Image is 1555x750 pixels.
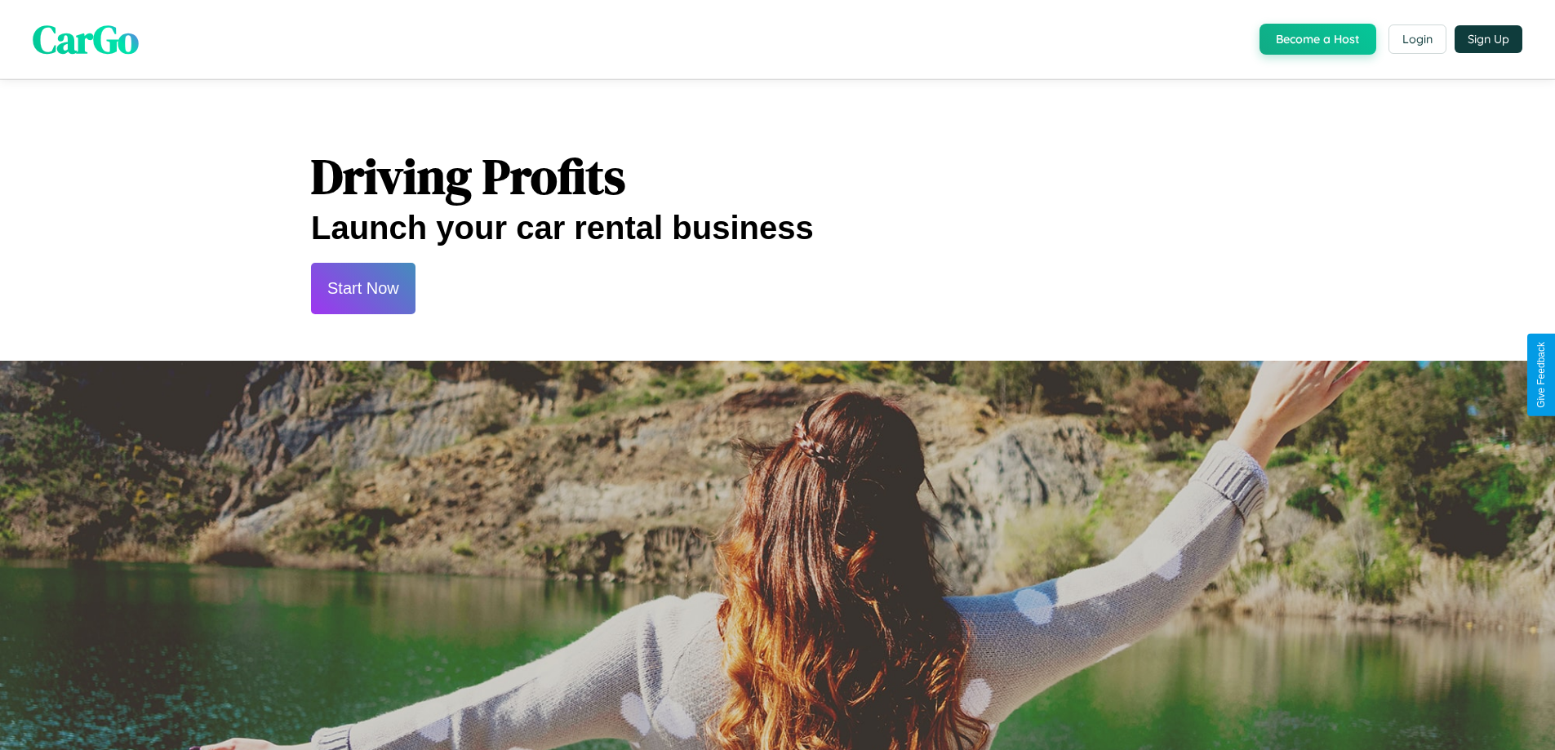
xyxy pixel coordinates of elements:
button: Sign Up [1455,25,1522,53]
button: Start Now [311,263,415,314]
span: CarGo [33,12,139,66]
div: Give Feedback [1535,342,1547,408]
h2: Launch your car rental business [311,210,1244,246]
h1: Driving Profits [311,143,1244,210]
button: Become a Host [1260,24,1376,55]
button: Login [1388,24,1446,54]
